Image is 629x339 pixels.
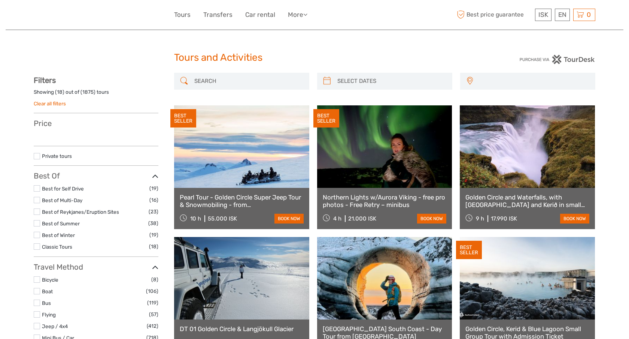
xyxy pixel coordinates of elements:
h1: Tours and Activities [174,52,455,64]
div: 17.990 ISK [491,215,517,222]
a: book now [417,214,446,223]
a: Transfers [203,9,233,20]
a: Private tours [42,153,72,159]
a: Best of Summer [42,220,80,226]
a: Best of Reykjanes/Eruption Sites [42,209,119,215]
div: EN [555,9,570,21]
a: More [288,9,307,20]
span: (23) [149,207,158,216]
a: Bus [42,300,51,306]
a: Flying [42,312,56,318]
a: Classic Tours [42,244,72,250]
span: (8) [151,275,158,284]
span: 4 h [333,215,341,222]
div: 55.000 ISK [208,215,237,222]
span: (19) [149,231,158,239]
span: 0 [586,11,592,18]
div: BEST SELLER [456,241,482,259]
span: (18) [149,242,158,251]
a: Bicycle [42,277,58,283]
a: book now [560,214,589,223]
div: BEST SELLER [170,109,196,128]
a: Golden Circle and Waterfalls, with [GEOGRAPHIC_DATA] and Kerið in small group [465,193,589,209]
img: PurchaseViaTourDesk.png [519,55,595,64]
span: (412) [147,322,158,330]
h3: Travel Method [34,262,158,271]
label: 18 [57,88,63,96]
a: DT 01 Golden Circle & Langjökull Glacier [180,325,304,333]
a: Clear all filters [34,100,66,106]
span: (16) [149,196,158,204]
a: Pearl Tour - Golden Circle Super Jeep Tour & Snowmobiling - from [GEOGRAPHIC_DATA] [180,193,304,209]
strong: Filters [34,76,56,85]
span: Best price guarantee [455,9,533,21]
h3: Price [34,119,158,128]
span: ISK [538,11,548,18]
a: Jeep / 4x4 [42,323,68,329]
span: (19) [149,184,158,193]
input: SELECT DATES [334,75,449,88]
span: (106) [146,287,158,295]
span: (38) [148,219,158,228]
a: Tours [174,9,191,20]
a: Boat [42,288,53,294]
a: Northern Lights w/Aurora Viking - free pro photos - Free Retry – minibus [323,193,447,209]
label: 1875 [82,88,94,96]
a: Best of Winter [42,232,75,238]
span: (119) [147,298,158,307]
a: Car rental [245,9,275,20]
span: 9 h [476,215,484,222]
div: Showing ( ) out of ( ) tours [34,88,158,100]
a: Best of Multi-Day [42,197,82,203]
h3: Best Of [34,171,158,180]
span: 10 h [190,215,201,222]
a: book now [274,214,304,223]
div: 21.000 ISK [348,215,376,222]
div: BEST SELLER [313,109,339,128]
a: Best for Self Drive [42,186,84,192]
span: (57) [149,310,158,319]
input: SEARCH [191,75,306,88]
